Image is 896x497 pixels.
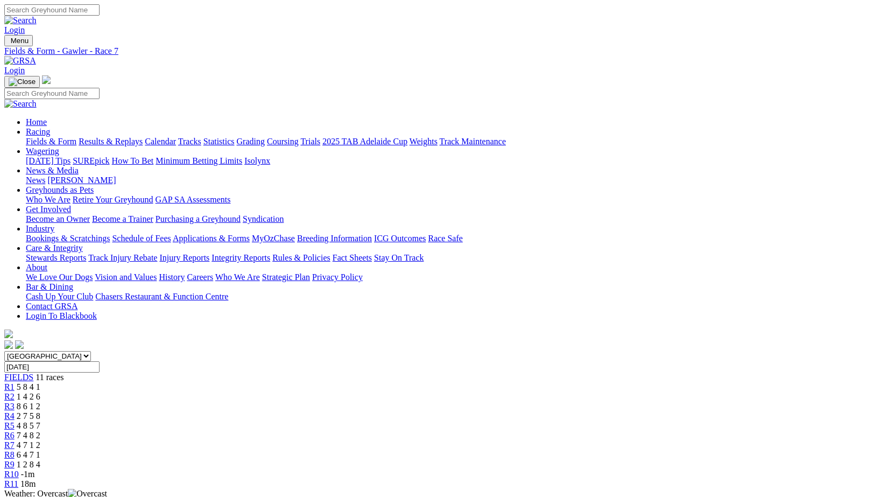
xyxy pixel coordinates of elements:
div: Get Involved [26,214,892,224]
a: Become an Owner [26,214,90,223]
span: 11 races [36,373,64,382]
a: Syndication [243,214,284,223]
a: Coursing [267,137,299,146]
span: Menu [11,37,29,45]
a: Home [26,117,47,127]
a: SUREpick [73,156,109,165]
div: Bar & Dining [26,292,892,302]
span: 8 6 1 2 [17,402,40,411]
a: R9 [4,460,15,469]
div: Care & Integrity [26,253,892,263]
a: Isolynx [244,156,270,165]
a: R4 [4,411,15,421]
a: Wagering [26,146,59,156]
input: Select date [4,361,100,373]
a: Schedule of Fees [112,234,171,243]
span: 4 8 5 7 [17,421,40,430]
span: 4 7 1 2 [17,440,40,450]
a: Greyhounds as Pets [26,185,94,194]
a: Injury Reports [159,253,209,262]
a: Login [4,66,25,75]
div: Greyhounds as Pets [26,195,892,205]
a: Race Safe [428,234,462,243]
img: logo-grsa-white.png [4,330,13,338]
a: [DATE] Tips [26,156,70,165]
a: R10 [4,470,19,479]
a: Industry [26,224,54,233]
a: R1 [4,382,15,391]
img: twitter.svg [15,340,24,349]
a: Tracks [178,137,201,146]
a: Who We Are [26,195,70,204]
span: 7 4 8 2 [17,431,40,440]
a: R3 [4,402,15,411]
a: Track Injury Rebate [88,253,157,262]
img: logo-grsa-white.png [42,75,51,84]
a: Rules & Policies [272,253,330,262]
a: History [159,272,185,282]
a: Track Maintenance [440,137,506,146]
a: Vision and Values [95,272,157,282]
a: R2 [4,392,15,401]
a: News & Media [26,166,79,175]
img: Search [4,99,37,109]
span: 6 4 7 1 [17,450,40,459]
a: Grading [237,137,265,146]
a: Bar & Dining [26,282,73,291]
button: Toggle navigation [4,76,40,88]
a: ICG Outcomes [374,234,426,243]
input: Search [4,4,100,16]
a: Weights [410,137,438,146]
img: Search [4,16,37,25]
img: GRSA [4,56,36,66]
a: R8 [4,450,15,459]
span: 18m [20,479,36,488]
a: Minimum Betting Limits [156,156,242,165]
a: Get Involved [26,205,71,214]
a: Fact Sheets [333,253,372,262]
a: Fields & Form - Gawler - Race 7 [4,46,892,56]
button: Toggle navigation [4,35,33,46]
div: Racing [26,137,892,146]
a: Stewards Reports [26,253,86,262]
a: GAP SA Assessments [156,195,231,204]
a: MyOzChase [252,234,295,243]
input: Search [4,88,100,99]
a: Login To Blackbook [26,311,97,320]
a: Breeding Information [297,234,372,243]
a: Bookings & Scratchings [26,234,110,243]
a: How To Bet [112,156,154,165]
span: -1m [21,470,35,479]
a: Racing [26,127,50,136]
a: R7 [4,440,15,450]
a: Trials [300,137,320,146]
a: R11 [4,479,18,488]
span: 1 4 2 6 [17,392,40,401]
a: Care & Integrity [26,243,83,253]
a: [PERSON_NAME] [47,176,116,185]
a: Statistics [203,137,235,146]
a: Strategic Plan [262,272,310,282]
a: Stay On Track [374,253,424,262]
a: Fields & Form [26,137,76,146]
a: Results & Replays [79,137,143,146]
a: Privacy Policy [312,272,363,282]
a: Careers [187,272,213,282]
div: About [26,272,892,282]
a: About [26,263,47,272]
a: Integrity Reports [211,253,270,262]
a: Retire Your Greyhound [73,195,153,204]
a: Purchasing a Greyhound [156,214,241,223]
a: We Love Our Dogs [26,272,93,282]
div: Industry [26,234,892,243]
